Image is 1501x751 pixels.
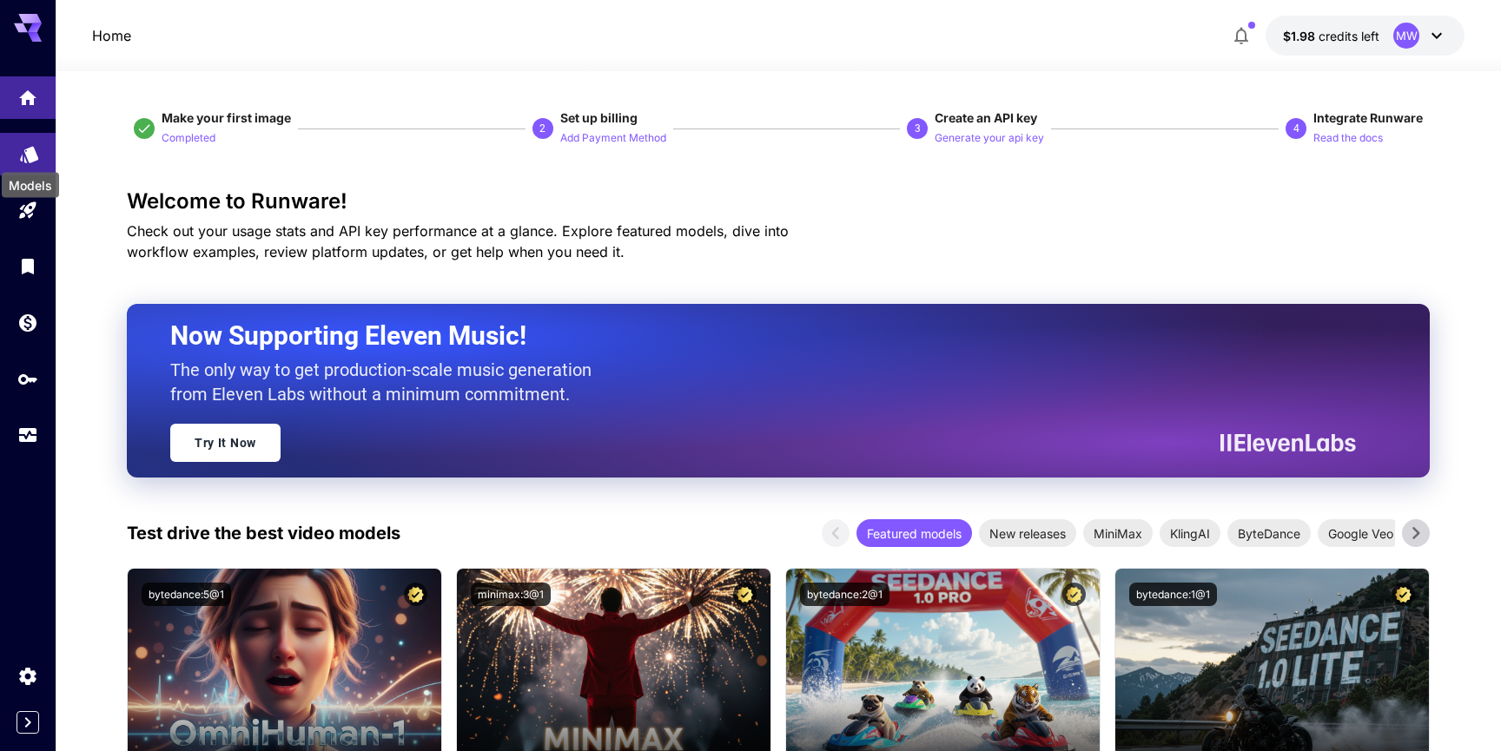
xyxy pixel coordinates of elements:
div: Google Veo [1318,519,1404,547]
button: Read the docs [1313,127,1383,148]
span: Integrate Runware [1313,110,1423,125]
nav: breadcrumb [92,25,131,46]
div: API Keys [17,368,38,390]
p: Generate your api key [935,130,1044,147]
span: Check out your usage stats and API key performance at a glance. Explore featured models, dive int... [127,222,789,260]
p: 2 [539,121,546,136]
h2: Now Supporting Eleven Music! [170,320,1343,352]
span: Google Veo [1318,524,1404,543]
button: $1.9819MW [1266,16,1465,56]
p: Read the docs [1313,130,1383,147]
div: Settings [17,665,38,687]
span: ByteDance [1227,524,1311,543]
div: Wallet [17,312,38,333]
a: Try It Now [170,424,281,462]
button: bytedance:1@1 [1129,583,1217,606]
button: Certified Model – Vetted for best performance and includes a commercial license. [733,583,757,606]
button: Generate your api key [935,127,1044,148]
span: Create an API key [935,110,1037,125]
span: New releases [979,524,1076,543]
button: bytedance:5@1 [142,583,231,606]
button: Certified Model – Vetted for best performance and includes a commercial license. [404,583,427,606]
button: minimax:3@1 [471,583,551,606]
button: Add Payment Method [560,127,666,148]
p: Add Payment Method [560,130,666,147]
p: 3 [915,121,921,136]
div: Models [19,138,40,160]
h3: Welcome to Runware! [127,189,1430,214]
div: Models [2,173,59,198]
span: $1.98 [1283,29,1319,43]
p: Completed [162,130,215,147]
button: Certified Model – Vetted for best performance and includes a commercial license. [1062,583,1086,606]
button: Expand sidebar [17,711,39,734]
span: MiniMax [1083,524,1153,543]
span: Set up billing [560,110,638,125]
div: Featured models [856,519,972,547]
button: bytedance:2@1 [800,583,889,606]
span: Featured models [856,524,972,543]
div: New releases [979,519,1076,547]
a: Home [92,25,131,46]
div: MiniMax [1083,519,1153,547]
button: Completed [162,127,215,148]
span: credits left [1319,29,1379,43]
div: KlingAI [1160,519,1220,547]
span: Make your first image [162,110,291,125]
span: KlingAI [1160,524,1220,543]
p: Test drive the best video models [127,520,400,546]
div: Usage [17,425,38,446]
div: Home [17,82,38,103]
div: ByteDance [1227,519,1311,547]
div: Library [17,255,38,277]
div: $1.9819 [1283,27,1379,45]
div: Playground [17,200,38,221]
p: The only way to get production-scale music generation from Eleven Labs without a minimum commitment. [170,358,605,406]
div: MW [1393,23,1419,49]
p: 4 [1293,121,1299,136]
button: Certified Model – Vetted for best performance and includes a commercial license. [1392,583,1415,606]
